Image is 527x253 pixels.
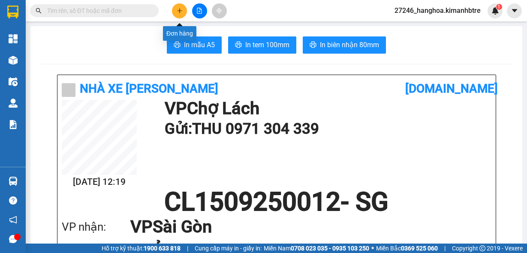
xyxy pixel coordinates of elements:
[184,39,215,50] span: In mẫu A5
[228,36,296,54] button: printerIn tem 100mm
[388,5,488,16] span: 27246_hanghoa.kimanhbtre
[264,244,369,253] span: Miền Nam
[511,7,518,15] span: caret-down
[62,175,137,189] h2: [DATE] 12:19
[371,247,374,250] span: ⚪️
[9,196,17,205] span: question-circle
[405,81,498,96] b: [DOMAIN_NAME]
[36,8,42,14] span: search
[102,244,181,253] span: Hỗ trợ kỹ thuật:
[9,77,18,86] img: warehouse-icon
[195,244,262,253] span: Cung cấp máy in - giấy in:
[187,244,188,253] span: |
[444,244,446,253] span: |
[9,235,17,243] span: message
[303,36,386,54] button: printerIn biên nhận 80mm
[497,4,500,10] span: 1
[7,6,18,18] img: logo-vxr
[196,8,202,14] span: file-add
[496,4,502,10] sup: 1
[9,216,17,224] span: notification
[167,36,222,54] button: printerIn mẫu A5
[172,3,187,18] button: plus
[310,41,316,49] span: printer
[507,3,522,18] button: caret-down
[376,244,438,253] span: Miền Bắc
[9,120,18,129] img: solution-icon
[130,215,474,239] h1: VP Sài Gòn
[144,245,181,252] strong: 1900 633 818
[479,245,485,251] span: copyright
[62,218,130,236] div: VP nhận:
[401,245,438,252] strong: 0369 525 060
[291,245,369,252] strong: 0708 023 035 - 0935 103 250
[491,7,499,15] img: icon-new-feature
[235,41,242,49] span: printer
[9,99,18,108] img: warehouse-icon
[174,41,181,49] span: printer
[320,39,379,50] span: In biên nhận 80mm
[245,39,289,50] span: In tem 100mm
[216,8,222,14] span: aim
[62,189,491,215] h1: CL1509250012 - SG
[177,8,183,14] span: plus
[9,34,18,43] img: dashboard-icon
[80,81,218,96] b: Nhà xe [PERSON_NAME]
[192,3,207,18] button: file-add
[9,56,18,65] img: warehouse-icon
[212,3,227,18] button: aim
[165,100,487,117] h1: VP Chợ Lách
[165,117,487,141] h1: Gửi: THU 0971 304 339
[47,6,148,15] input: Tìm tên, số ĐT hoặc mã đơn
[9,177,18,186] img: warehouse-icon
